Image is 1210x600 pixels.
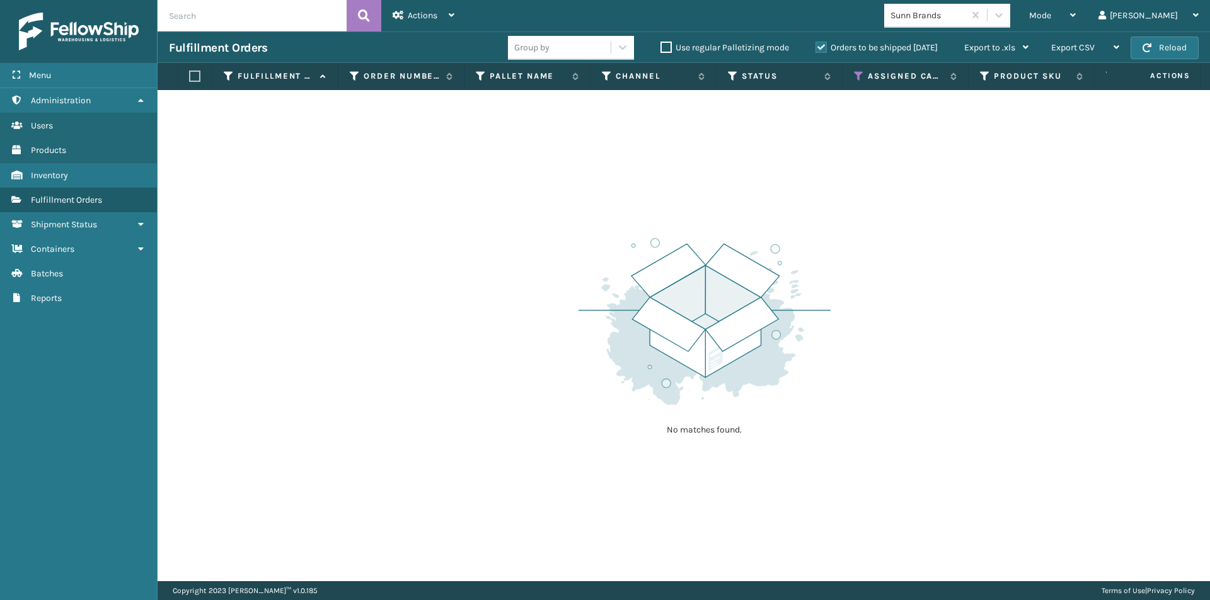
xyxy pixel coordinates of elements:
span: Administration [31,95,91,106]
a: Privacy Policy [1147,586,1195,595]
span: Reports [31,293,62,303]
a: Terms of Use [1102,586,1145,595]
button: Reload [1131,37,1199,59]
span: Users [31,120,53,131]
span: Actions [408,10,437,21]
label: Pallet Name [490,71,566,82]
div: Group by [514,41,550,54]
span: Menu [29,70,51,81]
span: Mode [1029,10,1051,21]
span: Containers [31,244,74,254]
span: Export CSV [1051,42,1095,53]
span: Products [31,145,66,156]
label: Order Number [364,71,440,82]
label: Assigned Carrier Service [868,71,944,82]
span: Actions [1110,65,1198,86]
span: Shipment Status [31,219,97,230]
h3: Fulfillment Orders [169,40,267,55]
span: Export to .xls [964,42,1015,53]
label: Status [742,71,818,82]
label: Use regular Palletizing mode [660,42,789,53]
span: Inventory [31,170,68,181]
label: Channel [616,71,692,82]
img: logo [19,13,139,50]
div: | [1102,581,1195,600]
div: Sunn Brands [890,9,965,22]
label: Orders to be shipped [DATE] [815,42,938,53]
label: Product SKU [994,71,1070,82]
span: Fulfillment Orders [31,195,102,205]
label: Fulfillment Order Id [238,71,314,82]
span: Batches [31,268,63,279]
p: Copyright 2023 [PERSON_NAME]™ v 1.0.185 [173,581,318,600]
